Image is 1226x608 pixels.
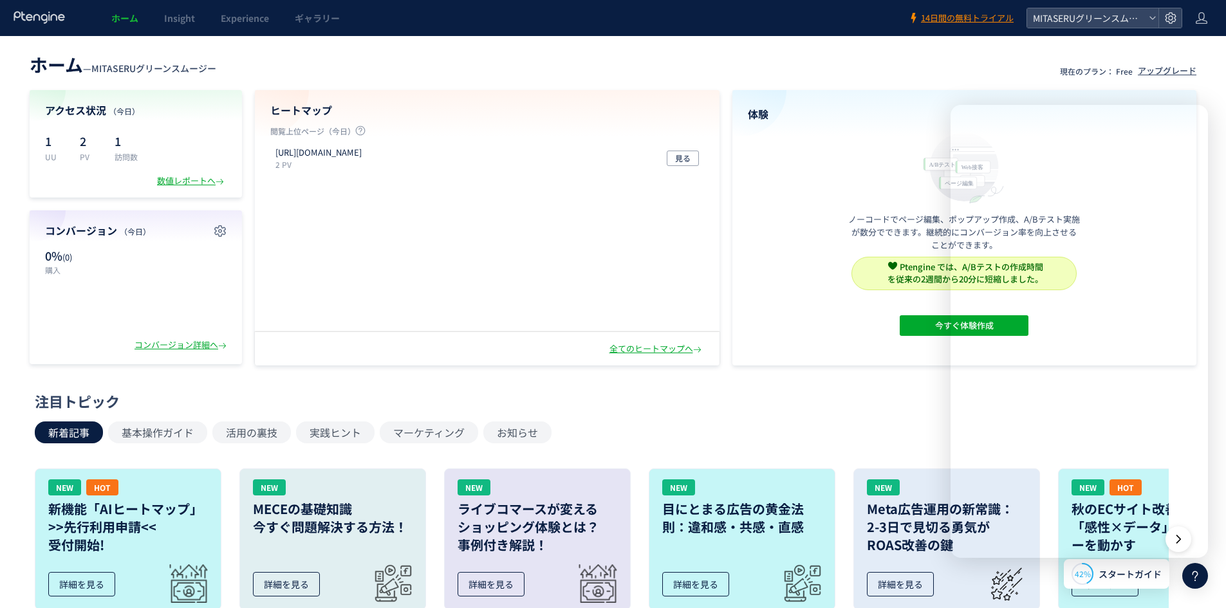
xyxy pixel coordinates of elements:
div: 詳細を見る [662,572,729,596]
img: home_experience_onbo_jp-C5-EgdA0.svg [917,129,1011,205]
div: — [30,51,216,77]
div: NEW [867,479,900,495]
div: 詳細を見る [458,572,525,596]
div: NEW [458,479,490,495]
button: 見る [667,151,699,166]
iframe: Intercom live chat [951,105,1208,558]
div: コンバージョン詳細へ [135,339,229,351]
a: 14日間の無料トライアル [908,12,1014,24]
h4: ヒートマップ [270,103,704,118]
button: 実践ヒント [296,421,375,443]
button: マーケティング [380,421,478,443]
span: ホーム [111,12,138,24]
p: 1 [115,131,138,151]
h3: ライブコマースが変える ショッピング体験とは？ 事例付き解説！ [458,500,617,554]
p: https://habit-plus.jp/lp [275,147,362,159]
h4: アクセス状況 [45,103,227,118]
span: ギャラリー [295,12,340,24]
span: 見る [675,151,691,166]
div: HOT [86,479,118,495]
span: Insight [164,12,195,24]
button: お知らせ [483,421,552,443]
span: ホーム [30,51,83,77]
span: （今日） [120,226,151,237]
p: UU [45,151,64,162]
img: svg+xml,%3c [888,261,897,270]
span: （今日） [109,106,140,116]
span: MITASERUグリーンスムージー [91,62,216,75]
span: 今すぐ体験作成 [935,315,994,336]
h4: 体験 [748,107,1182,122]
div: NEW [662,479,695,495]
p: 2 [80,131,99,151]
span: Ptengine では、A/Bテストの作成時間 を従来の2週間から20分に短縮しました。 [887,261,1043,285]
div: 詳細を見る [253,572,320,596]
button: 新着記事 [35,421,103,443]
div: 全てのヒートマップへ [609,343,704,355]
span: スタートガイド [1099,567,1162,581]
h4: コンバージョン [45,223,227,238]
h3: 新機能「AIヒートマップ」 >>先行利用申請<< 受付開始! [48,500,208,554]
p: 0% [45,248,129,264]
p: ノーコードでページ編集、ポップアップ作成、A/Bテスト実施が数分でできます。継続的にコンバージョン率を向上させることができます。 [848,213,1080,252]
p: 2 PV [275,159,367,170]
div: 詳細を見る [867,572,934,596]
span: 42% [1075,568,1091,579]
h3: MECEの基礎知識 今すぐ問題解決する方法！ [253,500,413,536]
button: 活用の裏技 [212,421,291,443]
span: MITASERUグリーンスムージー [1029,8,1144,28]
p: 閲覧上位ページ（今日） [270,125,704,142]
h3: 目にとまる広告の黄金法則：違和感・共感・直感 [662,500,822,536]
div: NEW [48,479,81,495]
div: 注目トピック [35,391,1185,411]
button: 基本操作ガイド [108,421,207,443]
span: (0) [62,251,72,263]
span: Experience [221,12,269,24]
div: 詳細を見る [48,572,115,596]
p: 購入 [45,264,129,275]
div: 数値レポートへ [157,175,227,187]
p: 現在のプラン： Free [1060,66,1133,77]
p: 訪問数 [115,151,138,162]
p: 1 [45,131,64,151]
span: 14日間の無料トライアル [921,12,1014,24]
div: アップグレード [1138,65,1196,77]
h3: Meta広告運用の新常識： 2-3日で見切る勇気が ROAS改善の鍵 [867,500,1026,554]
p: PV [80,151,99,162]
div: NEW [253,479,286,495]
button: 今すぐ体験作成 [900,315,1028,336]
